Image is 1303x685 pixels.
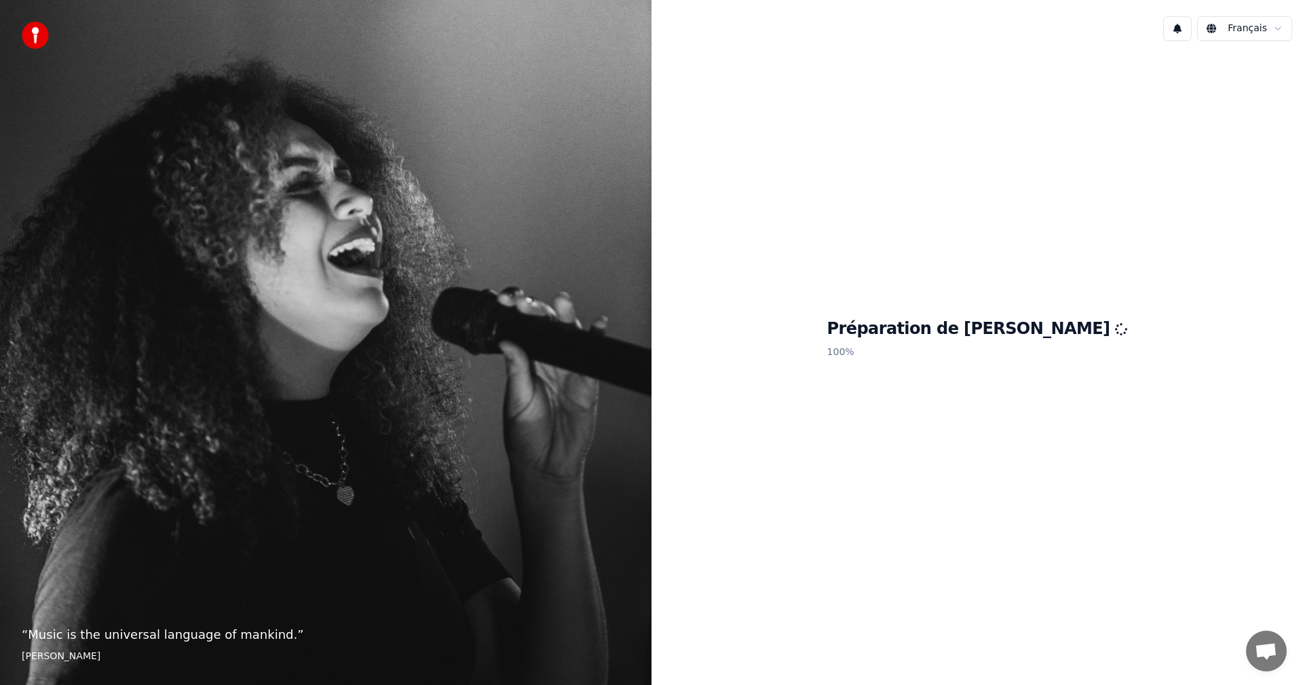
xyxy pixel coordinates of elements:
p: “ Music is the universal language of mankind. ” [22,625,630,644]
h1: Préparation de [PERSON_NAME] [827,318,1128,340]
footer: [PERSON_NAME] [22,650,630,663]
p: 100 % [827,340,1128,365]
a: Ouvrir le chat [1246,631,1287,671]
img: youka [22,22,49,49]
